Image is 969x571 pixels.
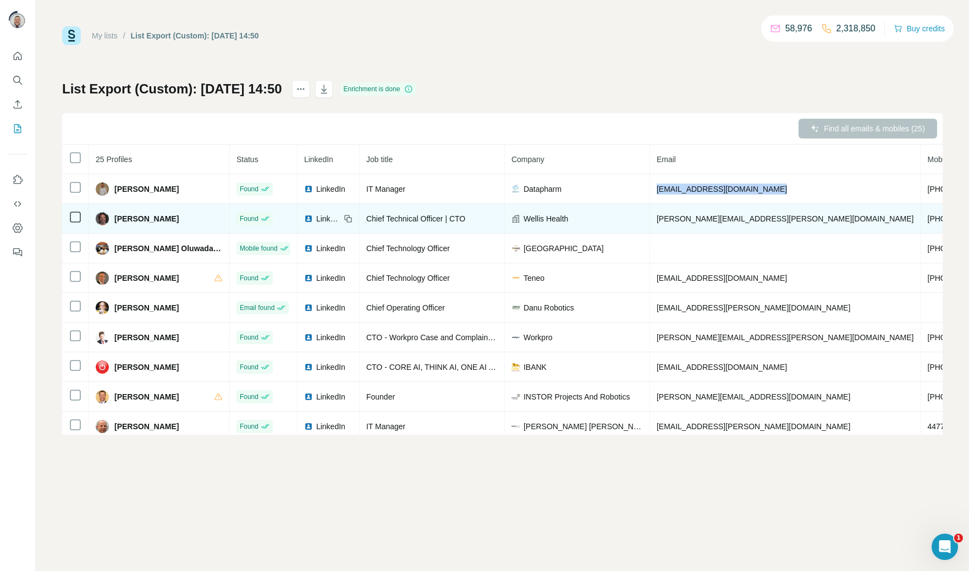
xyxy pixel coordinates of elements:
span: Email [657,155,676,164]
h1: List Export (Custom): [DATE] 14:50 [62,80,282,98]
span: Chief Operating Officer [366,303,445,312]
span: [GEOGRAPHIC_DATA] [524,243,604,254]
img: LinkedIn logo [304,274,313,282]
span: Found [240,273,258,283]
img: Avatar [96,182,109,196]
span: Wellis Health [524,213,568,224]
img: company-logo [511,333,520,342]
span: [EMAIL_ADDRESS][DOMAIN_NAME] [657,185,787,193]
span: [EMAIL_ADDRESS][PERSON_NAME][DOMAIN_NAME] [657,422,850,431]
button: Dashboard [9,218,26,238]
li: / [123,30,125,41]
span: LinkedIn [316,332,345,343]
button: Enrich CSV [9,95,26,114]
a: My lists [92,31,118,40]
span: LinkedIn [316,362,345,373]
span: Found [240,184,258,194]
span: [EMAIL_ADDRESS][PERSON_NAME][DOMAIN_NAME] [657,303,850,312]
div: Enrichment is done [340,82,417,96]
span: LinkedIn [316,243,345,254]
img: company-logo [511,392,520,401]
span: Chief Technology Officer [366,244,450,253]
img: LinkedIn logo [304,333,313,342]
span: [PERSON_NAME][EMAIL_ADDRESS][PERSON_NAME][DOMAIN_NAME] [657,333,914,342]
span: Mobile [928,155,950,164]
img: Avatar [9,11,26,29]
span: [PERSON_NAME] [114,332,179,343]
img: company-logo [511,422,520,431]
span: Mobile found [240,243,278,253]
span: 1 [954,534,963,542]
span: Found [240,362,258,372]
span: Danu Robotics [524,302,574,313]
span: Teneo [524,273,544,284]
span: LinkedIn [304,155,333,164]
span: [PERSON_NAME] [114,391,179,402]
span: Chief Technology Officer [366,274,450,282]
span: [PERSON_NAME] [114,302,179,313]
span: [PERSON_NAME][EMAIL_ADDRESS][DOMAIN_NAME] [657,392,850,401]
span: Found [240,214,258,224]
span: LinkedIn [316,184,345,195]
span: IT Manager [366,185,405,193]
img: Avatar [96,390,109,403]
span: Job title [366,155,393,164]
span: CTO - Workpro Case and Complaints Handling Software and HR Case Management Systems [366,333,686,342]
img: LinkedIn logo [304,185,313,193]
img: LinkedIn logo [304,422,313,431]
img: Avatar [96,361,109,374]
span: LinkedIn [316,391,345,402]
img: Avatar [96,301,109,314]
span: [EMAIL_ADDRESS][DOMAIN_NAME] [657,274,787,282]
button: Use Surfe API [9,194,26,214]
div: List Export (Custom): [DATE] 14:50 [131,30,259,41]
span: Founder [366,392,395,401]
span: CTO - CORE AI, THINK AI, ONE AI ARCHITECT [366,363,532,372]
span: 25 Profiles [96,155,132,164]
span: [PERSON_NAME] [114,362,179,373]
span: LinkedIn [316,213,340,224]
span: [PERSON_NAME] [PERSON_NAME] [524,421,643,432]
img: LinkedIn logo [304,303,313,312]
img: company-logo [511,185,520,193]
button: Quick start [9,46,26,66]
span: Workpro [524,332,553,343]
img: Avatar [96,212,109,225]
span: Status [236,155,258,164]
span: Company [511,155,544,164]
button: My lists [9,119,26,138]
p: 58,976 [785,22,812,35]
span: [PERSON_NAME][EMAIL_ADDRESS][PERSON_NAME][DOMAIN_NAME] [657,214,914,223]
span: Email found [240,303,274,313]
img: Avatar [96,242,109,255]
iframe: Intercom live chat [932,534,958,560]
button: Buy credits [894,21,945,36]
img: Avatar [96,271,109,285]
button: actions [292,80,310,98]
img: Avatar [96,420,109,433]
span: [PERSON_NAME] [114,213,179,224]
img: company-logo [511,363,520,372]
img: LinkedIn logo [304,244,313,253]
span: Datapharm [524,184,561,195]
span: [PERSON_NAME] Oluwadamilare [114,243,223,254]
span: Found [240,392,258,402]
img: LinkedIn logo [304,214,313,223]
button: Feedback [9,242,26,262]
span: [EMAIL_ADDRESS][DOMAIN_NAME] [657,363,787,372]
button: Use Surfe on LinkedIn [9,170,26,190]
span: LinkedIn [316,302,345,313]
span: Found [240,422,258,431]
button: Search [9,70,26,90]
img: company-logo [511,244,520,253]
span: [PERSON_NAME] [114,421,179,432]
img: company-logo [511,274,520,282]
span: [PERSON_NAME] [114,184,179,195]
img: Avatar [96,331,109,344]
span: [PERSON_NAME] [114,273,179,284]
img: company-logo [511,303,520,312]
p: 2,318,850 [836,22,876,35]
img: LinkedIn logo [304,363,313,372]
span: LinkedIn [316,421,345,432]
span: IT Manager [366,422,405,431]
